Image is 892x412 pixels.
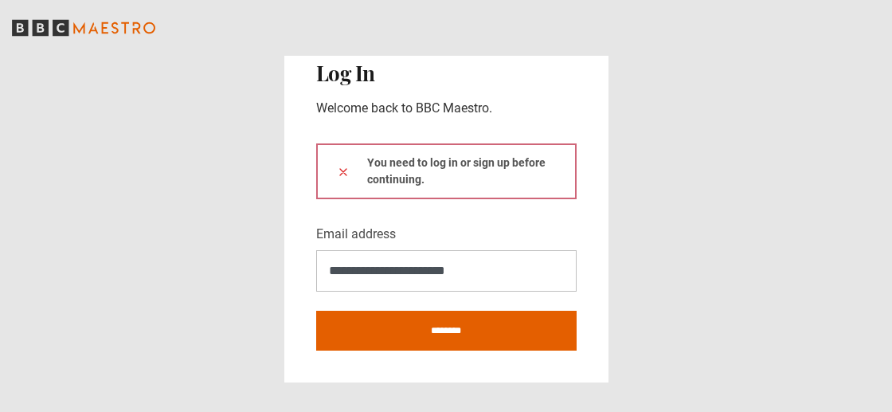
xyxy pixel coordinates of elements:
svg: BBC Maestro [12,16,155,40]
div: You need to log in or sign up before continuing. [316,143,577,199]
label: Email address [316,225,396,244]
h2: Log In [316,61,577,85]
p: Welcome back to BBC Maestro. [316,99,577,118]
